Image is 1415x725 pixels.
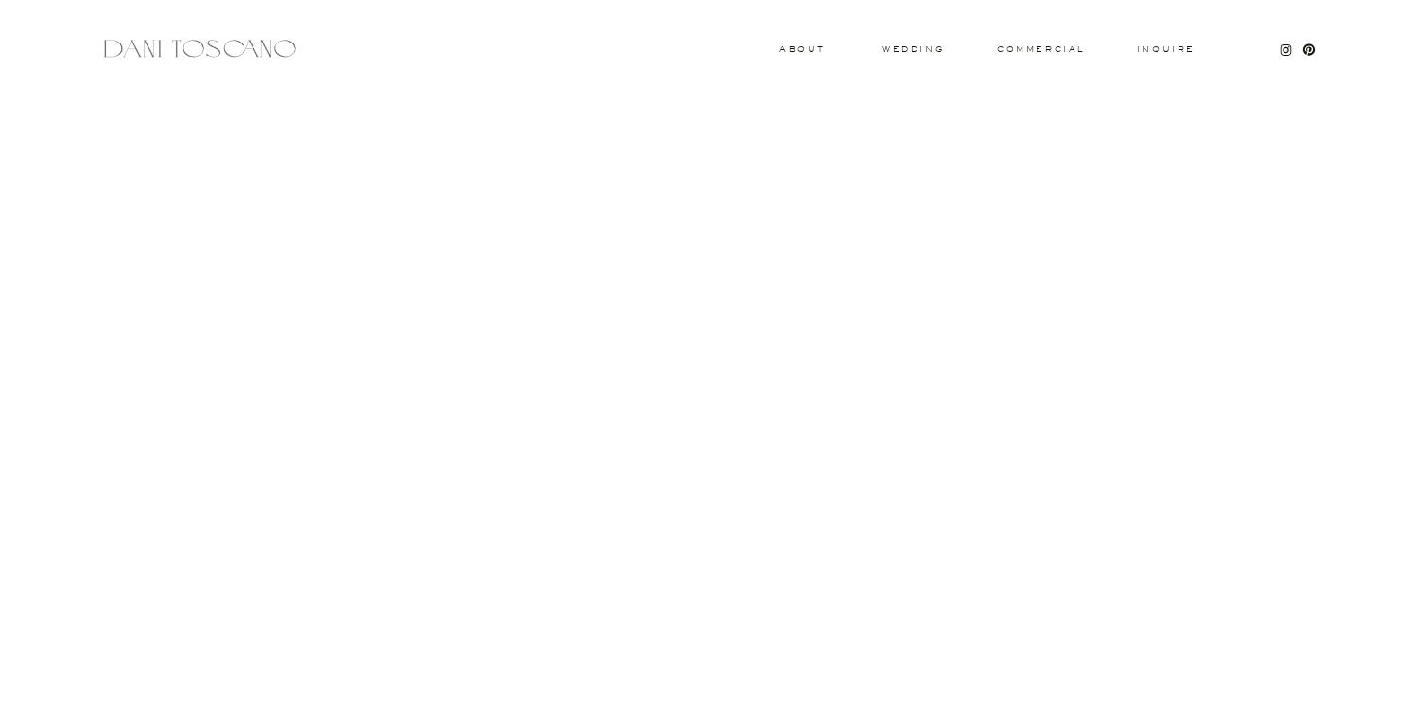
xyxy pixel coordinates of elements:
[779,45,821,52] a: About
[997,45,1084,53] a: commercial
[882,45,944,52] a: wedding
[1136,45,1197,55] a: Inquire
